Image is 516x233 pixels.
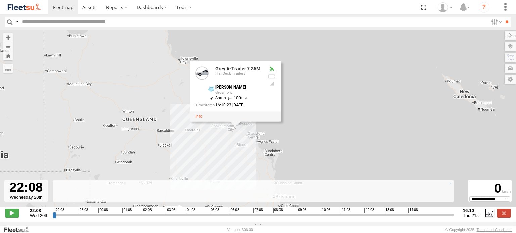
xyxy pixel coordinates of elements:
label: Measure [3,64,13,73]
div: [PERSON_NAME] [215,85,262,90]
a: Terms and Conditions [477,228,512,232]
span: 22:08 [55,208,64,213]
span: 02:08 [142,208,152,213]
span: 11:08 [341,208,350,213]
label: Close [497,209,511,217]
span: 12:08 [364,208,374,213]
label: Search Query [14,17,19,27]
label: Play/Stop [5,209,19,217]
a: View Asset Details [195,114,202,119]
span: 00:08 [98,208,108,213]
i: ? [479,2,489,13]
span: 04:08 [186,208,196,213]
label: Map Settings [505,75,516,84]
div: Date/time of location update [195,103,262,107]
div: Version: 306.00 [227,228,253,232]
span: 03:08 [166,208,175,213]
div: Flat Deck Trailers [215,72,262,76]
span: 05:08 [210,208,219,213]
div: Last Event GSM Signal Strength [268,81,276,86]
div: Jay Bennett [435,2,455,12]
button: Zoom Home [3,51,13,60]
span: 23:08 [79,208,88,213]
span: Thu 21st Aug 2025 [463,213,480,218]
button: Zoom in [3,33,13,42]
span: 100 [226,96,248,100]
img: fleetsu-logo-horizontal.svg [7,3,42,12]
div: Valid GPS Fix [268,67,276,72]
label: Search Filter Options [488,17,503,27]
div: © Copyright 2025 - [445,228,512,232]
span: 14:08 [408,208,418,213]
div: No battery health information received from this device. [268,74,276,79]
span: South [215,96,226,100]
strong: 16:10 [463,208,480,213]
a: Grey A-Trailer 7.35M [215,66,260,72]
div: 0 [469,181,511,196]
span: Wed 20th Aug 2025 [30,213,48,218]
span: 07:08 [253,208,263,213]
span: 10:08 [321,208,330,213]
span: 08:08 [273,208,283,213]
a: View Asset Details [195,67,209,80]
span: 13:08 [385,208,394,213]
a: Visit our Website [4,226,35,233]
span: 06:08 [230,208,239,213]
button: Zoom out [3,42,13,51]
span: 01:08 [122,208,132,213]
span: 09:08 [297,208,306,213]
div: Grosmont [215,91,262,95]
strong: 22:08 [30,208,48,213]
